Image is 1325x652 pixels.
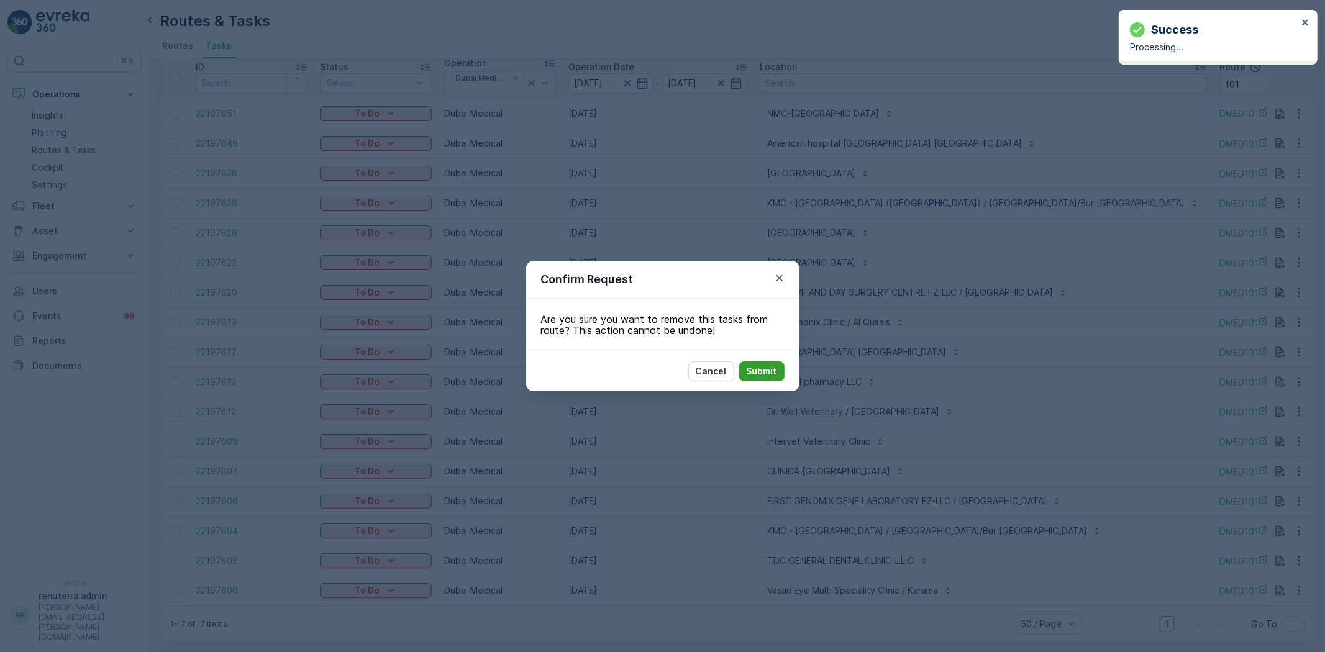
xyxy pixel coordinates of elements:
p: Success [1151,21,1198,38]
button: close [1301,17,1310,29]
p: Processing... [1130,41,1298,53]
p: Cancel [696,365,727,378]
button: Cancel [688,361,734,381]
p: Submit [747,365,777,378]
button: Submit [739,361,785,381]
p: Confirm Request [541,271,634,288]
div: Are you sure you want to remove this tasks from route? This action cannot be undone! [526,299,799,351]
